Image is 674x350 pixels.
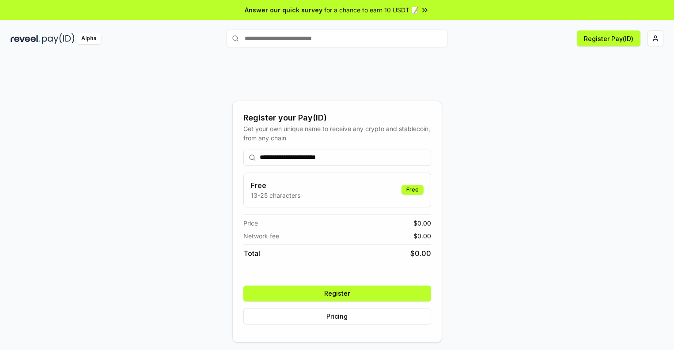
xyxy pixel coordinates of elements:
[413,218,431,228] span: $ 0.00
[245,5,322,15] span: Answer our quick survey
[243,309,431,324] button: Pricing
[401,185,424,195] div: Free
[243,124,431,143] div: Get your own unique name to receive any crypto and stablecoin, from any chain
[243,286,431,301] button: Register
[251,180,300,191] h3: Free
[243,231,279,241] span: Network fee
[243,248,260,259] span: Total
[11,33,40,44] img: reveel_dark
[410,248,431,259] span: $ 0.00
[243,112,431,124] div: Register your Pay(ID)
[76,33,101,44] div: Alpha
[577,30,640,46] button: Register Pay(ID)
[42,33,75,44] img: pay_id
[324,5,419,15] span: for a chance to earn 10 USDT 📝
[243,218,258,228] span: Price
[251,191,300,200] p: 13-25 characters
[413,231,431,241] span: $ 0.00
